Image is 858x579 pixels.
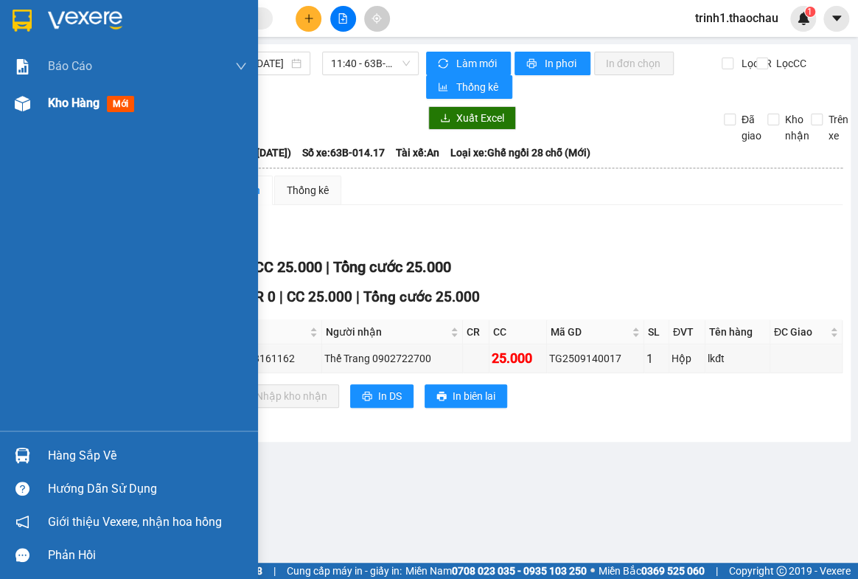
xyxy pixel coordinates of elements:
span: | [356,288,360,305]
button: file-add [330,6,356,32]
span: message [15,548,29,562]
span: Cung cấp máy in - giấy in: [287,563,402,579]
img: logo-vxr [13,10,32,32]
span: Kho hàng [48,96,100,110]
span: notification [15,515,29,529]
span: plus [304,13,314,24]
button: aim [364,6,390,32]
div: 25.000 [492,348,544,369]
th: Tên hàng [705,320,770,344]
span: 1 [807,7,812,17]
button: caret-down [823,6,849,32]
th: ĐVT [669,320,705,344]
span: aim [372,13,382,24]
button: printerIn biên lai [425,384,507,408]
span: | [279,288,283,305]
span: CC 25.000 [254,258,321,276]
span: Số xe: 63B-014.17 [302,145,385,161]
span: | [716,563,718,579]
button: bar-chartThống kê [426,75,512,99]
strong: 0369 525 060 [641,565,705,577]
span: Loại xe: Ghế ngồi 28 chỗ (Mới) [450,145,590,161]
img: solution-icon [15,59,30,74]
span: Đã giao [736,111,767,144]
span: | [273,563,276,579]
span: Miền Bắc [599,563,705,579]
div: Hàng sắp về [48,445,247,467]
span: trinh1.thaochau [683,9,790,27]
span: printer [526,58,539,70]
span: 11:40 - 63B-014.17 [331,52,410,74]
th: SL [644,320,669,344]
button: syncLàm mới [426,52,511,75]
th: CR [463,320,489,344]
span: Người nhận [326,324,447,340]
div: Hướng dẫn sử dụng [48,478,247,500]
div: Thống kê [287,182,329,198]
span: Xuất Excel [456,110,504,126]
span: Kho nhận [779,111,815,144]
th: CC [489,320,547,344]
span: copyright [776,566,786,576]
span: file-add [338,13,348,24]
span: question-circle [15,482,29,496]
span: CC 25.000 [287,288,352,305]
span: Thống kê [456,79,501,95]
span: Tổng cước 25.000 [363,288,480,305]
span: down [235,60,247,72]
span: Tài xế: An [396,145,439,161]
div: Trung 0978161162 [207,350,318,367]
sup: 1 [805,7,815,17]
span: Làm mới [456,55,499,72]
span: Lọc CC [770,55,809,72]
div: TG2509140017 [549,350,641,367]
td: TG2509140017 [547,344,644,373]
img: warehouse-icon [15,96,30,111]
span: printer [362,391,372,403]
span: ⚪️ [590,568,595,574]
img: warehouse-icon [15,448,30,463]
div: lkđt [708,350,767,367]
span: Mã GD [551,324,629,340]
button: plus [296,6,321,32]
button: In đơn chọn [594,52,674,75]
span: Báo cáo [48,57,92,75]
button: printerIn phơi [515,52,590,75]
span: Miền Nam [405,563,587,579]
span: Tổng cước 25.000 [332,258,450,276]
span: sync [438,58,450,70]
span: In phơi [545,55,579,72]
span: caret-down [830,12,843,25]
button: downloadXuất Excel [428,106,516,130]
div: 1 [646,350,666,368]
button: downloadNhập kho nhận [228,384,339,408]
input: 14/09/2025 [254,55,288,72]
div: Hộp [672,350,702,367]
span: In DS [378,388,402,404]
span: Giới thiệu Vexere, nhận hoa hồng [48,513,222,531]
strong: 0708 023 035 - 0935 103 250 [452,565,587,577]
span: ĐC Giao [774,324,827,340]
div: Phản hồi [48,544,247,566]
span: download [440,113,450,125]
span: Lọc CR [736,55,774,72]
button: printerIn DS [350,384,414,408]
span: | [325,258,329,276]
span: mới [107,96,134,112]
span: Trên xe [823,111,854,144]
span: CR 0 [246,288,276,305]
span: printer [436,391,447,403]
span: In biên lai [453,388,495,404]
img: icon-new-feature [797,12,810,25]
span: bar-chart [438,82,450,94]
div: Thế Trang 0902722700 [324,350,460,367]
